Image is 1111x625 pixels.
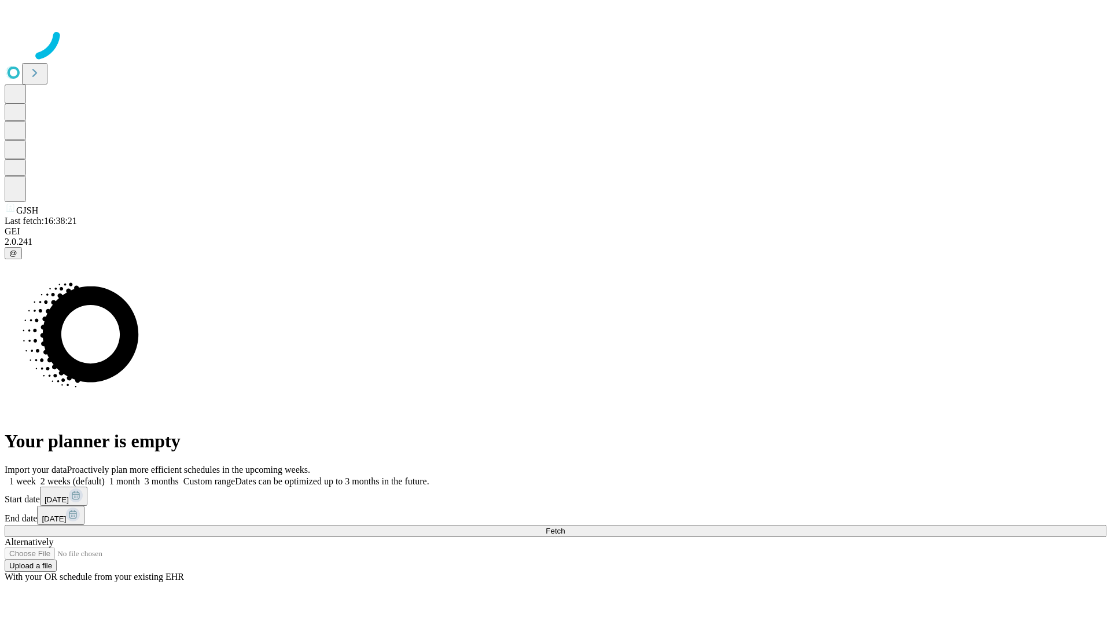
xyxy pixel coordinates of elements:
[5,216,77,226] span: Last fetch: 16:38:21
[5,247,22,259] button: @
[9,249,17,258] span: @
[5,572,184,582] span: With your OR schedule from your existing EHR
[546,527,565,535] span: Fetch
[5,560,57,572] button: Upload a file
[5,487,1106,506] div: Start date
[41,476,105,486] span: 2 weeks (default)
[235,476,429,486] span: Dates can be optimized up to 3 months in the future.
[37,506,84,525] button: [DATE]
[145,476,179,486] span: 3 months
[40,487,87,506] button: [DATE]
[5,237,1106,247] div: 2.0.241
[5,525,1106,537] button: Fetch
[67,465,310,475] span: Proactively plan more efficient schedules in the upcoming weeks.
[45,495,69,504] span: [DATE]
[109,476,140,486] span: 1 month
[42,514,66,523] span: [DATE]
[5,465,67,475] span: Import your data
[9,476,36,486] span: 1 week
[5,537,53,547] span: Alternatively
[183,476,235,486] span: Custom range
[5,226,1106,237] div: GEI
[16,205,38,215] span: GJSH
[5,431,1106,452] h1: Your planner is empty
[5,506,1106,525] div: End date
